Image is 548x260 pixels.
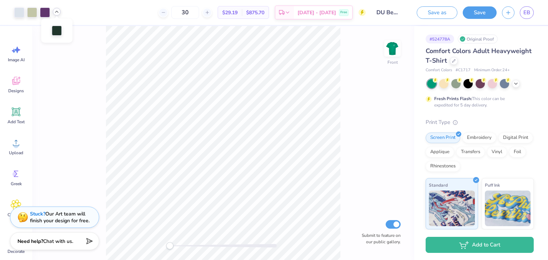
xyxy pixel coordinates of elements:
[474,67,510,73] span: Minimum Order: 24 +
[434,95,522,108] div: This color can be expedited for 5 day delivery.
[222,9,238,16] span: $29.19
[171,6,199,19] input: – –
[487,147,507,157] div: Vinyl
[387,59,398,66] div: Front
[30,210,90,224] div: Our Art team will finish your design for free.
[4,212,28,223] span: Clipart & logos
[426,132,460,143] div: Screen Print
[298,9,336,16] span: [DATE] - [DATE]
[509,147,526,157] div: Foil
[426,35,454,43] div: # 524778A
[17,238,43,245] strong: Need help?
[371,5,406,20] input: Untitled Design
[7,119,25,125] span: Add Text
[458,35,498,43] div: Original Proof
[426,47,532,65] span: Comfort Colors Adult Heavyweight T-Shirt
[9,150,23,156] span: Upload
[498,132,533,143] div: Digital Print
[429,181,448,189] span: Standard
[456,147,485,157] div: Transfers
[462,132,496,143] div: Embroidery
[523,9,530,17] span: EB
[7,249,25,254] span: Decorate
[426,67,452,73] span: Comfort Colors
[340,10,347,15] span: Free
[520,6,534,19] a: EB
[8,57,25,63] span: Image AI
[426,118,534,126] div: Print Type
[456,67,471,73] span: # C1717
[463,6,497,19] button: Save
[429,191,475,226] img: Standard
[11,181,22,187] span: Greek
[246,9,264,16] span: $875.70
[166,242,173,249] div: Accessibility label
[43,238,73,245] span: Chat with us.
[426,147,454,157] div: Applique
[485,181,500,189] span: Puff Ink
[485,191,531,226] img: Puff Ink
[8,88,24,94] span: Designs
[358,232,401,245] label: Submit to feature on our public gallery.
[385,41,400,56] img: Front
[417,6,457,19] button: Save as
[426,161,460,172] div: Rhinestones
[434,96,472,102] strong: Fresh Prints Flash:
[30,210,45,217] strong: Stuck?
[426,237,534,253] button: Add to Cart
